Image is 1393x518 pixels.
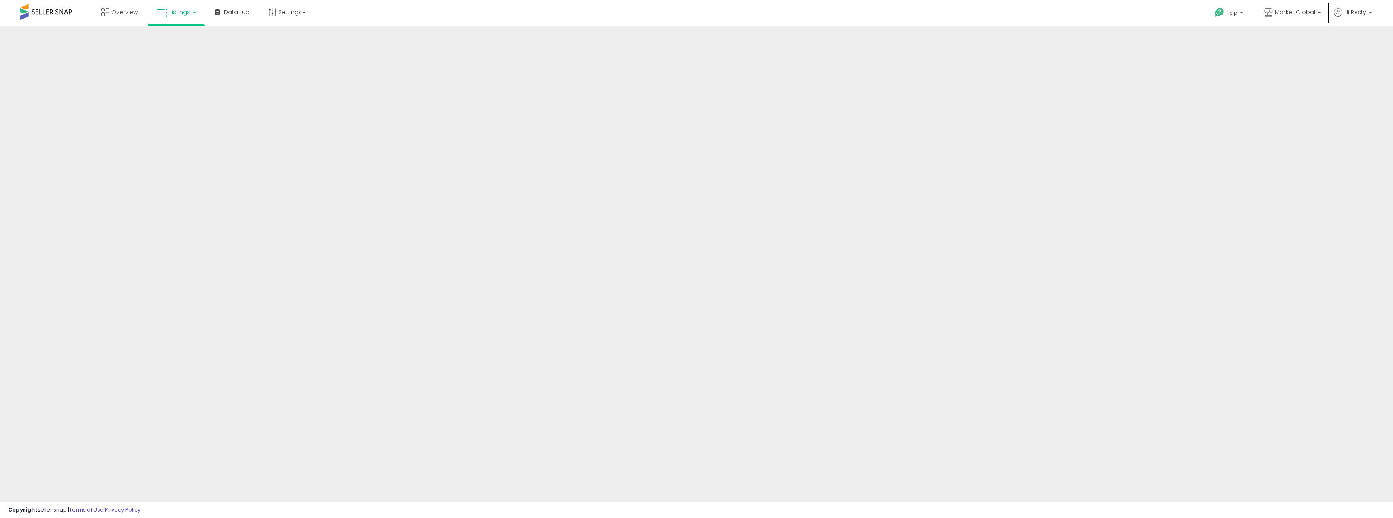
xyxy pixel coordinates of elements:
[169,8,190,16] span: Listings
[1334,8,1372,26] a: Hi Resty
[1208,1,1251,26] a: Help
[1344,8,1366,16] span: Hi Resty
[224,8,249,16] span: DataHub
[111,8,138,16] span: Overview
[1214,7,1225,17] i: Get Help
[1227,9,1238,16] span: Help
[1275,8,1315,16] span: Market Global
